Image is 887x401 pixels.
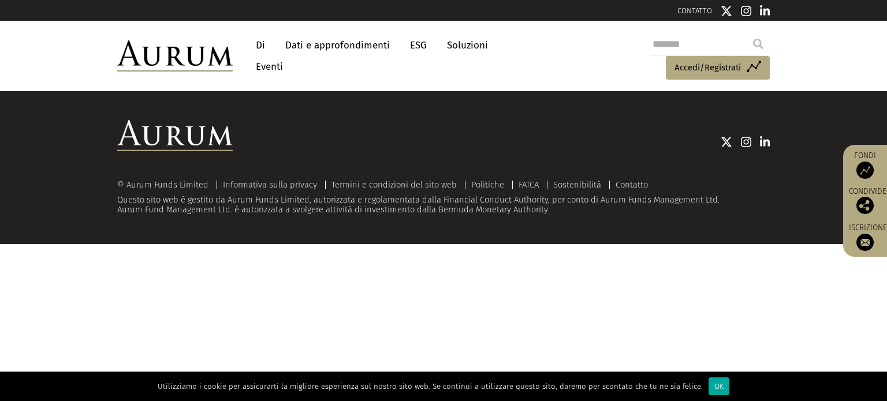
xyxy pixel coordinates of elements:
[721,136,732,148] img: icona di Twitter
[250,56,283,77] a: Eventi
[849,223,887,233] font: Iscrizione
[553,179,601,190] a: Sostenibilità
[250,35,271,56] a: Di
[117,204,549,215] font: Aurum Fund Management Ltd. è autorizzata a svolgere attività di investimento dalla Bermuda Moneta...
[410,39,427,51] font: ESG
[856,234,874,251] img: Iscriviti alla nostra newsletter
[447,39,488,51] font: Soluzioni
[677,6,712,15] a: CONTATTO
[117,194,720,205] font: Questo sito web è gestito da Aurum Funds Limited, autorizzata e regolamentata dalla Financial Con...
[856,197,874,214] img: Condividi questo post
[674,62,741,73] font: Accedi/Registrati
[279,35,396,56] a: Dati e approfondimenti
[285,39,390,51] font: Dati e approfondimenti
[721,5,732,17] img: icona di Twitter
[760,136,770,148] img: Icona di Linkedin
[760,5,770,17] img: Icona di Linkedin
[256,39,265,51] font: Di
[849,223,887,251] a: Iscrizione
[471,179,504,190] a: Politiche
[666,56,770,80] a: Accedi/Registrati
[256,61,283,73] font: Eventi
[854,151,876,160] font: Fondi
[404,35,433,56] a: ESG
[856,162,874,179] img: Accesso ai fondi
[223,179,317,190] a: Informativa sulla privacy
[741,136,751,148] img: Icona di Instagram
[117,120,233,151] img: Logo Aurum
[519,179,539,190] a: FATCA
[849,151,881,179] a: Fondi
[441,35,494,56] a: Soluzioni
[117,40,233,72] img: Aurum
[117,179,208,190] font: © Aurum Funds Limited
[616,179,648,190] a: Contatto
[741,5,751,17] img: Icona di Instagram
[747,32,770,55] input: Submit
[331,179,457,190] a: Termini e condizioni del sito web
